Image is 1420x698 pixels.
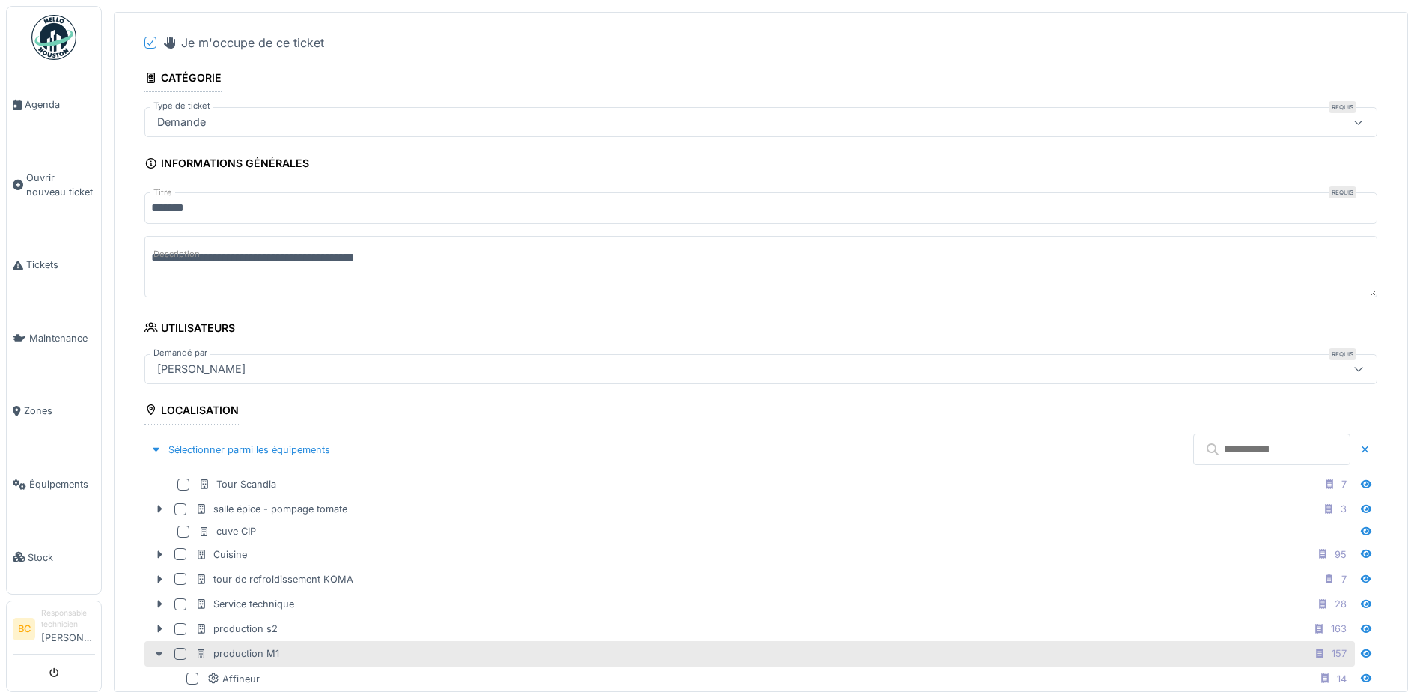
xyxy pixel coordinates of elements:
[25,97,95,112] span: Agenda
[26,258,95,272] span: Tickets
[195,597,294,611] div: Service technique
[144,399,239,425] div: Localisation
[150,347,210,359] label: Demandé par
[29,477,95,491] span: Équipements
[144,440,336,460] div: Sélectionner parmi les équipements
[13,618,35,640] li: BC
[195,646,279,661] div: production M1
[7,521,101,594] a: Stock
[144,152,309,177] div: Informations générales
[1335,547,1347,562] div: 95
[162,34,324,52] div: Je m'occupe de ce ticket
[7,302,101,375] a: Maintenance
[41,607,95,651] li: [PERSON_NAME]
[151,114,212,130] div: Demande
[198,477,276,491] div: Tour Scandia
[207,672,260,686] div: Affineur
[7,374,101,448] a: Zones
[144,317,235,342] div: Utilisateurs
[151,361,252,377] div: [PERSON_NAME]
[195,572,353,586] div: tour de refroidissement KOMA
[198,524,256,538] div: cuve CIP
[41,607,95,631] div: Responsable technicien
[144,67,222,92] div: Catégorie
[195,502,347,516] div: salle épice - pompage tomate
[1341,572,1347,586] div: 7
[150,186,175,199] label: Titre
[31,15,76,60] img: Badge_color-CXgf-gQk.svg
[7,228,101,302] a: Tickets
[195,622,278,636] div: production s2
[24,404,95,418] span: Zones
[1335,597,1347,611] div: 28
[13,607,95,655] a: BC Responsable technicien[PERSON_NAME]
[195,547,247,562] div: Cuisine
[7,68,101,142] a: Agenda
[7,142,101,229] a: Ouvrir nouveau ticket
[1341,477,1347,491] div: 7
[1337,672,1347,686] div: 14
[1329,348,1356,360] div: Requis
[7,448,101,521] a: Équipements
[1341,502,1347,516] div: 3
[29,331,95,345] span: Maintenance
[1331,622,1347,636] div: 163
[1329,186,1356,198] div: Requis
[150,100,213,112] label: Type de ticket
[26,171,95,199] span: Ouvrir nouveau ticket
[28,550,95,565] span: Stock
[1329,101,1356,113] div: Requis
[1332,646,1347,661] div: 157
[150,245,203,264] label: Description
